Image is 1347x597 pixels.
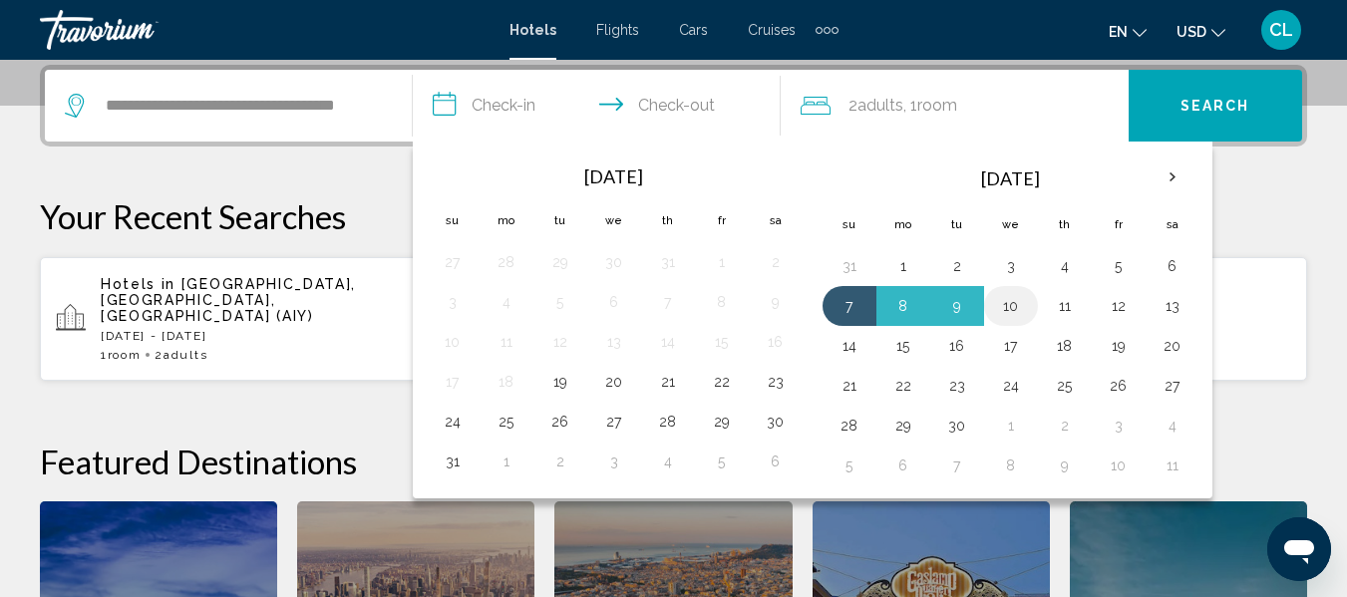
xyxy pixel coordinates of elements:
span: Room [108,348,142,362]
button: Day 22 [706,368,738,396]
button: Next month [1146,154,1199,200]
button: Day 30 [760,408,792,436]
button: Day 25 [491,408,522,436]
button: Day 3 [1103,412,1135,440]
th: [DATE] [480,154,749,198]
p: [DATE] - [DATE] [101,329,433,343]
button: Day 30 [598,248,630,276]
button: Day 13 [1157,292,1188,320]
button: Day 23 [941,372,973,400]
span: Search [1180,99,1250,115]
a: Cars [679,22,708,38]
button: Day 27 [1157,372,1188,400]
span: USD [1177,24,1206,40]
a: Travorium [40,10,490,50]
button: Day 4 [1049,252,1081,280]
button: Day 17 [437,368,469,396]
button: Day 16 [760,328,792,356]
button: Day 31 [652,248,684,276]
button: Day 6 [760,448,792,475]
button: Travelers: 2 adults, 0 children [781,70,1129,142]
button: Day 7 [941,451,973,479]
p: Your Recent Searches [40,196,1307,236]
span: 2 [848,92,903,120]
button: Day 23 [760,368,792,396]
button: Day 8 [995,451,1027,479]
button: Day 29 [887,412,919,440]
button: Extra navigation items [816,14,839,46]
button: Day 5 [834,451,865,479]
button: Day 1 [491,448,522,475]
button: Day 12 [544,328,576,356]
button: Day 20 [598,368,630,396]
th: [DATE] [876,154,1146,202]
iframe: Bouton de lancement de la fenêtre de messagerie [1267,517,1331,581]
button: Day 10 [1103,451,1135,479]
span: Flights [596,22,639,38]
button: Day 14 [834,332,865,360]
button: Day 7 [834,292,865,320]
button: Day 20 [1157,332,1188,360]
button: Day 14 [652,328,684,356]
button: Day 24 [437,408,469,436]
button: User Menu [1255,9,1307,51]
button: Day 27 [598,408,630,436]
button: Day 24 [995,372,1027,400]
button: Day 2 [544,448,576,475]
span: Cruises [748,22,796,38]
button: Day 5 [544,288,576,316]
button: Change currency [1177,17,1225,46]
span: Room [917,96,957,115]
button: Day 26 [1103,372,1135,400]
button: Check in and out dates [413,70,781,142]
button: Day 11 [1157,451,1188,479]
button: Day 9 [1049,451,1081,479]
button: Day 25 [1049,372,1081,400]
button: Day 27 [437,248,469,276]
button: Change language [1109,17,1147,46]
button: Day 2 [1049,412,1081,440]
span: , 1 [903,92,957,120]
a: Hotels [509,22,556,38]
h2: Featured Destinations [40,442,1307,481]
button: Day 22 [887,372,919,400]
button: Day 21 [834,372,865,400]
button: Day 28 [491,248,522,276]
button: Day 3 [995,252,1027,280]
button: Day 21 [652,368,684,396]
button: Day 3 [437,288,469,316]
button: Day 29 [706,408,738,436]
button: Day 2 [941,252,973,280]
button: Day 5 [1103,252,1135,280]
button: Day 30 [941,412,973,440]
button: Search [1129,70,1302,142]
button: Day 9 [941,292,973,320]
button: Day 15 [887,332,919,360]
button: Day 6 [1157,252,1188,280]
button: Day 26 [544,408,576,436]
button: Day 4 [652,448,684,475]
button: Day 15 [706,328,738,356]
button: Day 7 [652,288,684,316]
button: Day 4 [491,288,522,316]
button: Day 8 [706,288,738,316]
button: Hotels in [GEOGRAPHIC_DATA], [GEOGRAPHIC_DATA], [GEOGRAPHIC_DATA] (AIY)[DATE] - [DATE]1Room2Adults [40,256,449,382]
button: Day 31 [437,448,469,475]
button: Day 2 [760,248,792,276]
button: Day 16 [941,332,973,360]
span: CL [1269,20,1293,40]
span: 2 [155,348,207,362]
button: Day 1 [706,248,738,276]
button: Day 19 [1103,332,1135,360]
span: 1 [101,348,141,362]
button: Day 6 [887,451,919,479]
button: Day 10 [437,328,469,356]
span: Adults [164,348,207,362]
button: Day 19 [544,368,576,396]
button: Day 28 [652,408,684,436]
button: Day 18 [491,368,522,396]
button: Day 11 [1049,292,1081,320]
span: [GEOGRAPHIC_DATA], [GEOGRAPHIC_DATA], [GEOGRAPHIC_DATA] (AIY) [101,276,356,324]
